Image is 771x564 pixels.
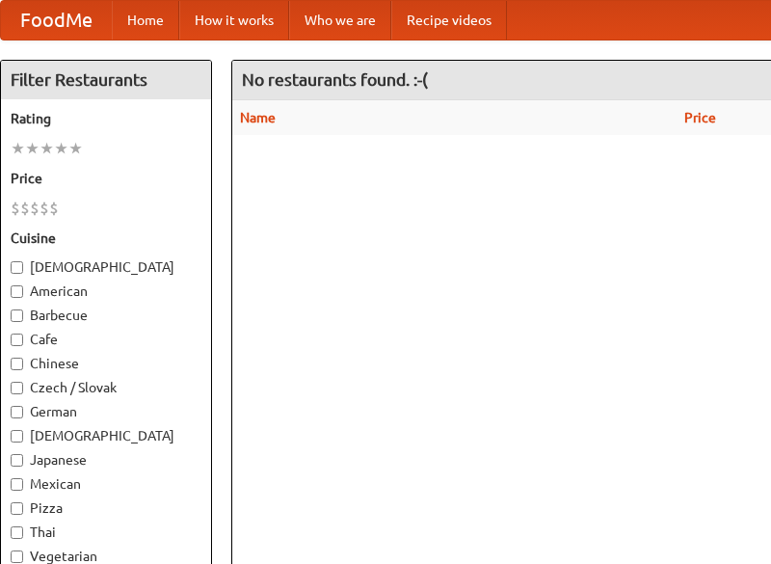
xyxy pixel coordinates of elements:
label: [DEMOGRAPHIC_DATA] [11,426,201,445]
a: Who we are [289,1,391,40]
label: Barbecue [11,306,201,325]
label: Mexican [11,474,201,494]
li: ★ [40,138,54,159]
h5: Price [11,169,201,188]
input: Pizza [11,502,23,515]
input: American [11,285,23,298]
input: [DEMOGRAPHIC_DATA] [11,430,23,443]
a: Recipe videos [391,1,507,40]
a: Price [684,110,716,125]
li: $ [11,198,20,219]
label: Chinese [11,354,201,373]
h5: Rating [11,109,201,128]
input: Chinese [11,358,23,370]
li: $ [20,198,30,219]
input: Barbecue [11,309,23,322]
input: [DEMOGRAPHIC_DATA] [11,261,23,274]
input: Vegetarian [11,551,23,563]
label: Japanese [11,450,201,470]
li: ★ [54,138,68,159]
label: Pizza [11,498,201,518]
label: American [11,282,201,301]
label: [DEMOGRAPHIC_DATA] [11,257,201,277]
li: $ [40,198,49,219]
li: $ [49,198,59,219]
a: FoodMe [1,1,112,40]
input: Japanese [11,454,23,467]
label: Cafe [11,330,201,349]
label: German [11,402,201,421]
input: Cafe [11,334,23,346]
a: How it works [179,1,289,40]
li: ★ [25,138,40,159]
input: Thai [11,526,23,539]
a: Name [240,110,276,125]
h5: Cuisine [11,228,201,248]
input: Czech / Slovak [11,382,23,394]
ng-pluralize: No restaurants found. :-( [242,70,428,89]
li: ★ [11,138,25,159]
input: German [11,406,23,418]
li: ★ [68,138,83,159]
li: $ [30,198,40,219]
label: Thai [11,523,201,542]
input: Mexican [11,478,23,491]
h4: Filter Restaurants [1,61,211,99]
a: Home [112,1,179,40]
label: Czech / Slovak [11,378,201,397]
